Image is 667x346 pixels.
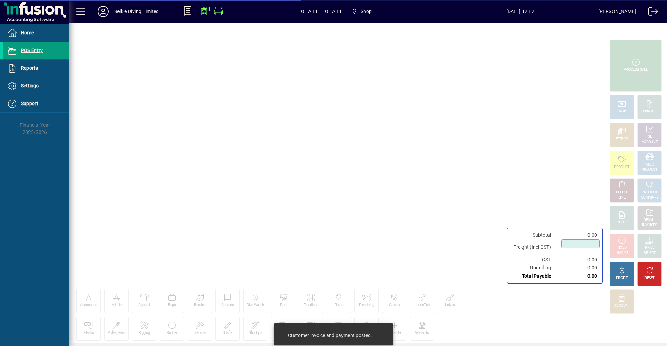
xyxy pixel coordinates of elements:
div: DISCOUNT [614,303,630,309]
div: Knives [445,303,455,308]
td: 0.00 [558,231,600,239]
div: [PERSON_NAME] [598,6,636,17]
a: Home [3,24,69,42]
td: 0.00 [558,272,600,280]
button: Profile [92,5,114,18]
div: Admin [112,303,122,308]
div: CASH [617,109,626,114]
span: POS Entry [21,48,43,53]
span: Reports [21,65,38,71]
td: Total Payable [510,272,558,280]
div: HOLD [617,245,626,251]
div: INVOICES [642,223,657,228]
span: [DATE] 12:12 [442,6,598,17]
td: GST [510,256,558,264]
a: Reports [3,60,69,77]
div: Bags [168,303,176,308]
div: SELECT [644,251,656,256]
div: Acessories [80,303,97,308]
div: Selkie Diving Limited [114,6,159,17]
span: Support [21,101,38,106]
div: RESET [644,276,655,281]
span: Shop [361,6,372,17]
div: Apparel [138,303,150,308]
div: CHARGE [643,109,657,114]
div: Wetsuits [415,330,429,336]
div: Service [194,330,205,336]
span: OHA T1 [325,6,342,17]
span: Home [21,30,34,35]
div: SUMMARY [641,195,658,200]
td: 0.00 [558,256,600,264]
div: NOTE [617,220,626,225]
div: DELETE [616,190,628,195]
div: PRICE [645,245,654,251]
div: Wetsuit+ [387,330,401,336]
div: PROCESS SALE [624,67,648,73]
div: Freediving [359,303,374,308]
div: HuntinTool [414,303,430,308]
div: MISC [645,162,654,167]
div: PoleSpears [108,330,125,336]
div: Slip Tips [249,330,262,336]
div: LINE [618,195,625,200]
div: ACCOUNT [642,140,658,145]
span: Settings [21,83,39,88]
div: PROFIT [616,276,628,281]
td: Rounding [510,264,558,272]
div: PRODUCT [642,167,657,172]
div: Fins [280,303,286,308]
div: Courses [221,303,234,308]
div: GL [648,134,652,140]
div: INVOICE [615,251,628,256]
td: Freight (Incl GST) [510,239,558,256]
div: Rubber [167,330,178,336]
div: RECALL [644,218,656,223]
td: 0.00 [558,264,600,272]
div: Rigging [139,330,150,336]
a: Support [3,95,69,112]
div: EFTPOS [616,137,628,142]
span: OHA T1 [301,6,318,17]
div: Gloves [389,303,400,308]
td: Subtotal [510,231,558,239]
div: Floatlines [304,303,318,308]
span: Shop [349,5,374,18]
div: Dive Watch [247,303,264,308]
div: Booties [194,303,205,308]
div: Shafts [223,330,233,336]
a: Logout [643,1,658,24]
div: Floats [334,303,344,308]
div: Masks [83,330,94,336]
div: PRODUCT [614,164,629,170]
div: PRODUCT [642,190,657,195]
div: Customer invoice and payment posted. [288,332,372,339]
a: Settings [3,77,69,95]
